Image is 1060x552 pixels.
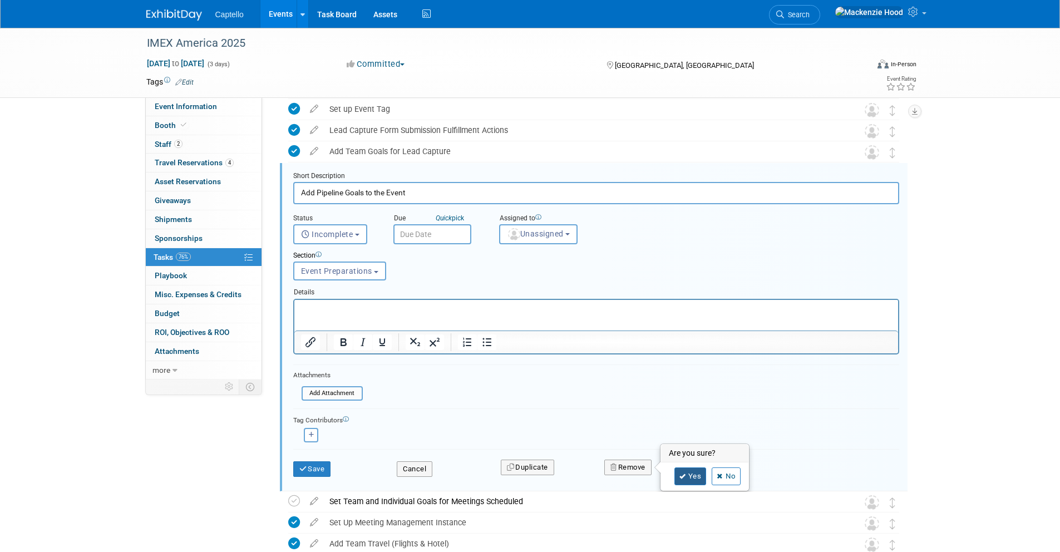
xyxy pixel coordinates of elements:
button: Subscript [406,334,425,350]
div: Set Team and Individual Goals for Meetings Scheduled [324,492,842,511]
a: ROI, Objectives & ROO [146,323,262,342]
img: Unassigned [865,516,879,531]
img: Unassigned [865,495,879,510]
span: Shipments [155,215,192,224]
span: Giveaways [155,196,191,205]
button: Bullet list [477,334,496,350]
span: Booth [155,121,189,130]
img: Format-Inperson.png [877,60,889,68]
a: Sponsorships [146,229,262,248]
img: Unassigned [865,124,879,139]
button: Underline [373,334,392,350]
div: Tag Contributors [293,413,899,425]
a: Event Information [146,97,262,116]
button: Save [293,461,331,477]
div: Event Rating [886,76,916,82]
button: Insert/edit link [301,334,320,350]
i: Move task [890,540,895,550]
button: Duplicate [501,460,554,475]
span: Staff [155,140,183,149]
span: 4 [225,159,234,167]
span: Event Information [155,102,217,111]
span: Incomplete [301,230,353,239]
div: Assigned to [499,214,638,224]
div: Section [293,251,847,262]
button: Italic [353,334,372,350]
div: Details [293,283,899,298]
button: Remove [604,460,652,475]
div: Short Description [293,171,899,182]
i: Move task [890,105,895,116]
span: Tasks [154,253,191,262]
button: Event Preparations [293,262,387,280]
span: Sponsorships [155,234,203,243]
div: Set up Event Tag [324,100,842,119]
a: edit [304,125,324,135]
img: Unassigned [865,538,879,552]
span: Attachments [155,347,199,356]
div: Status [293,214,377,224]
div: Add Team Goals for Lead Capture [324,142,842,161]
div: Due [393,214,482,224]
a: edit [304,146,324,156]
div: Attachments [293,371,363,380]
button: Bold [334,334,353,350]
div: IMEX America 2025 [143,33,851,53]
a: Budget [146,304,262,323]
h3: Are you sure? [661,445,749,462]
a: edit [304,539,324,549]
a: Staff2 [146,135,262,154]
div: Lead Capture Form Submission Fulfillment Actions [324,121,842,140]
a: Quickpick [433,214,466,223]
a: Playbook [146,267,262,285]
td: Personalize Event Tab Strip [220,379,239,394]
span: ROI, Objectives & ROO [155,328,229,337]
button: Committed [343,58,409,70]
a: Shipments [146,210,262,229]
div: Event Format [802,58,917,75]
span: Playbook [155,271,187,280]
img: Unassigned [865,145,879,160]
a: more [146,361,262,379]
a: Travel Reservations4 [146,154,262,172]
span: Unassigned [507,229,564,238]
span: Captello [215,10,244,19]
span: [GEOGRAPHIC_DATA], [GEOGRAPHIC_DATA] [615,61,754,70]
i: Booth reservation complete [181,122,186,128]
img: Unassigned [865,103,879,117]
input: Name of task or a short description [293,182,899,204]
span: Budget [155,309,180,318]
div: Set Up Meeting Management Instance [324,513,842,532]
div: In-Person [890,60,916,68]
a: Booth [146,116,262,135]
a: Tasks76% [146,248,262,267]
span: Misc. Expenses & Credits [155,290,241,299]
button: Numbered list [458,334,477,350]
td: Toggle Event Tabs [239,379,262,394]
span: more [152,366,170,374]
iframe: Rich Text Area [294,300,898,331]
i: Move task [890,126,895,137]
a: Yes [674,467,707,485]
span: Event Preparations [301,267,372,275]
input: Due Date [393,224,471,244]
span: Search [784,11,810,19]
img: Mackenzie Hood [835,6,904,18]
a: edit [304,517,324,528]
a: Asset Reservations [146,172,262,191]
a: Edit [175,78,194,86]
button: Incomplete [293,224,367,244]
a: No [712,467,741,485]
i: Move task [890,147,895,158]
a: Giveaways [146,191,262,210]
i: Quick [436,214,452,222]
a: Attachments [146,342,262,361]
span: Asset Reservations [155,177,221,186]
a: Search [769,5,820,24]
span: 76% [176,253,191,261]
a: edit [304,496,324,506]
button: Unassigned [499,224,578,244]
button: Cancel [397,461,432,477]
span: 2 [174,140,183,148]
